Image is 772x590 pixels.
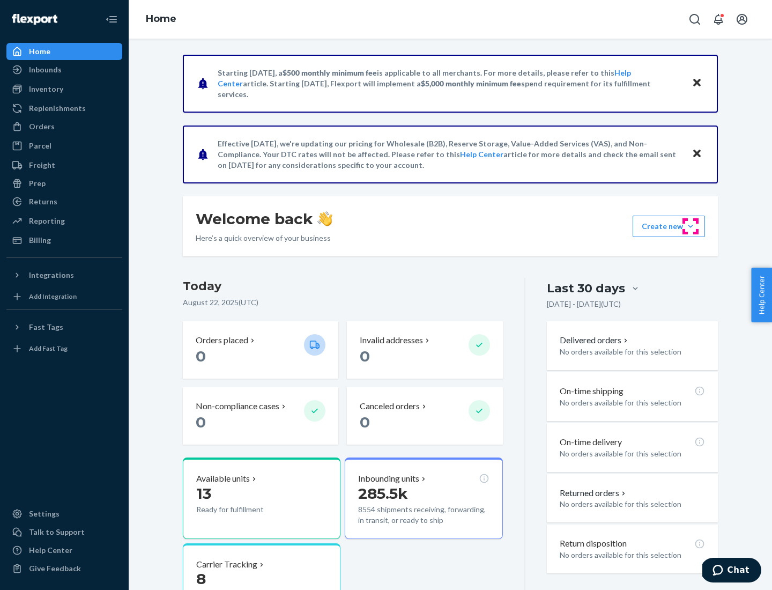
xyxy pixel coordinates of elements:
a: Billing [6,232,122,249]
p: August 22, 2025 ( UTC ) [183,297,503,308]
p: No orders available for this selection [560,397,705,408]
div: Orders [29,121,55,132]
button: Canceled orders 0 [347,387,502,445]
span: 8 [196,570,206,588]
p: No orders available for this selection [560,499,705,510]
p: No orders available for this selection [560,448,705,459]
button: Close Navigation [101,9,122,30]
p: Canceled orders [360,400,420,412]
p: Non-compliance cases [196,400,279,412]
button: Close [690,146,704,162]
div: Last 30 days [547,280,625,297]
span: 0 [196,413,206,431]
a: Help Center [6,542,122,559]
a: Settings [6,505,122,522]
ol: breadcrumbs [137,4,185,35]
button: Non-compliance cases 0 [183,387,338,445]
a: Home [6,43,122,60]
a: Freight [6,157,122,174]
button: Help Center [751,268,772,322]
div: Inventory [29,84,63,94]
div: Inbounds [29,64,62,75]
p: On-time shipping [560,385,623,397]
a: Home [146,13,176,25]
p: Return disposition [560,537,627,550]
button: Inbounding units285.5k8554 shipments receiving, forwarding, in transit, or ready to ship [345,458,502,539]
span: $500 monthly minimum fee [283,68,377,77]
p: Invalid addresses [360,334,423,346]
a: Reporting [6,212,122,230]
button: Open Search Box [684,9,706,30]
div: Give Feedback [29,563,81,574]
div: Fast Tags [29,322,63,333]
p: Inbounding units [358,473,419,485]
h3: Today [183,278,503,295]
a: Help Center [460,150,503,159]
iframe: Opens a widget where you can chat to one of our agents [702,558,761,585]
p: On-time delivery [560,436,622,448]
p: 8554 shipments receiving, forwarding, in transit, or ready to ship [358,504,489,526]
span: 13 [196,484,211,503]
a: Orders [6,118,122,135]
a: Inventory [6,80,122,98]
p: Orders placed [196,334,248,346]
button: Close [690,76,704,91]
div: Parcel [29,141,51,151]
div: Integrations [29,270,74,281]
p: Here’s a quick overview of your business [196,233,332,244]
p: Effective [DATE], we're updating our pricing for Wholesale (B2B), Reserve Storage, Value-Added Se... [218,138,681,171]
button: Integrations [6,267,122,284]
span: 0 [196,347,206,365]
div: Billing [29,235,51,246]
button: Returned orders [560,487,628,499]
a: Inbounds [6,61,122,78]
div: Add Integration [29,292,77,301]
p: No orders available for this selection [560,346,705,357]
span: $5,000 monthly minimum fee [421,79,521,88]
a: Prep [6,175,122,192]
div: Freight [29,160,55,171]
button: Delivered orders [560,334,630,346]
button: Available units13Ready for fulfillment [183,458,340,539]
img: Flexport logo [12,14,57,25]
div: Home [29,46,50,57]
p: Carrier Tracking [196,558,257,571]
span: 0 [360,413,370,431]
div: Prep [29,178,46,189]
button: Give Feedback [6,560,122,577]
p: Ready for fulfillment [196,504,295,515]
button: Invalid addresses 0 [347,321,502,379]
img: hand-wave emoji [317,211,332,226]
div: Replenishments [29,103,86,114]
p: Available units [196,473,250,485]
a: Replenishments [6,100,122,117]
div: Reporting [29,216,65,226]
button: Fast Tags [6,319,122,336]
p: [DATE] - [DATE] ( UTC ) [547,299,621,309]
button: Talk to Support [6,523,122,541]
div: Add Fast Tag [29,344,68,353]
span: 0 [360,347,370,365]
p: No orders available for this selection [560,550,705,560]
div: Settings [29,508,60,519]
div: Help Center [29,545,72,556]
span: 285.5k [358,484,408,503]
a: Add Integration [6,288,122,305]
h1: Welcome back [196,209,332,228]
a: Add Fast Tag [6,340,122,357]
p: Starting [DATE], a is applicable to all merchants. For more details, please refer to this article... [218,68,681,100]
a: Parcel [6,137,122,154]
button: Open notifications [708,9,729,30]
button: Open account menu [731,9,753,30]
button: Create new [633,216,705,237]
a: Returns [6,193,122,210]
button: Orders placed 0 [183,321,338,379]
div: Talk to Support [29,527,85,537]
div: Returns [29,196,57,207]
